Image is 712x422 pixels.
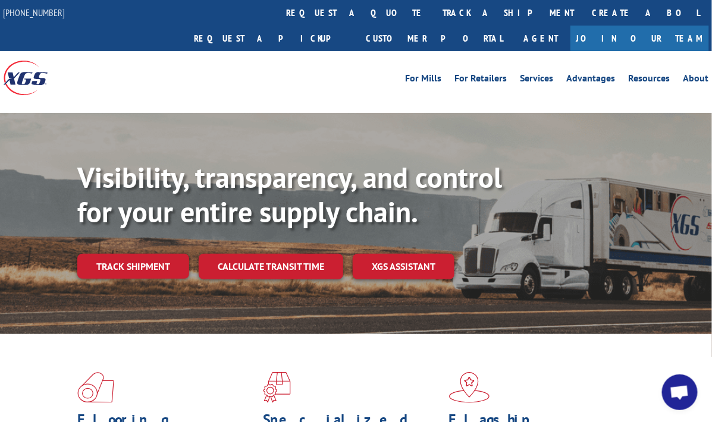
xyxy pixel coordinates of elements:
[263,372,291,403] img: xgs-icon-focused-on-flooring-red
[77,159,502,230] b: Visibility, transparency, and control for your entire supply chain.
[357,26,512,51] a: Customer Portal
[406,74,442,87] a: For Mills
[77,254,189,279] a: Track shipment
[512,26,570,51] a: Agent
[353,254,454,279] a: XGS ASSISTANT
[199,254,343,279] a: Calculate transit time
[570,26,709,51] a: Join Our Team
[520,74,554,87] a: Services
[4,7,65,18] a: [PHONE_NUMBER]
[186,26,357,51] a: Request a pickup
[662,374,698,410] div: Open chat
[567,74,616,87] a: Advantages
[449,372,490,403] img: xgs-icon-flagship-distribution-model-red
[77,372,114,403] img: xgs-icon-total-supply-chain-intelligence-red
[455,74,507,87] a: For Retailers
[629,74,670,87] a: Resources
[683,74,709,87] a: About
